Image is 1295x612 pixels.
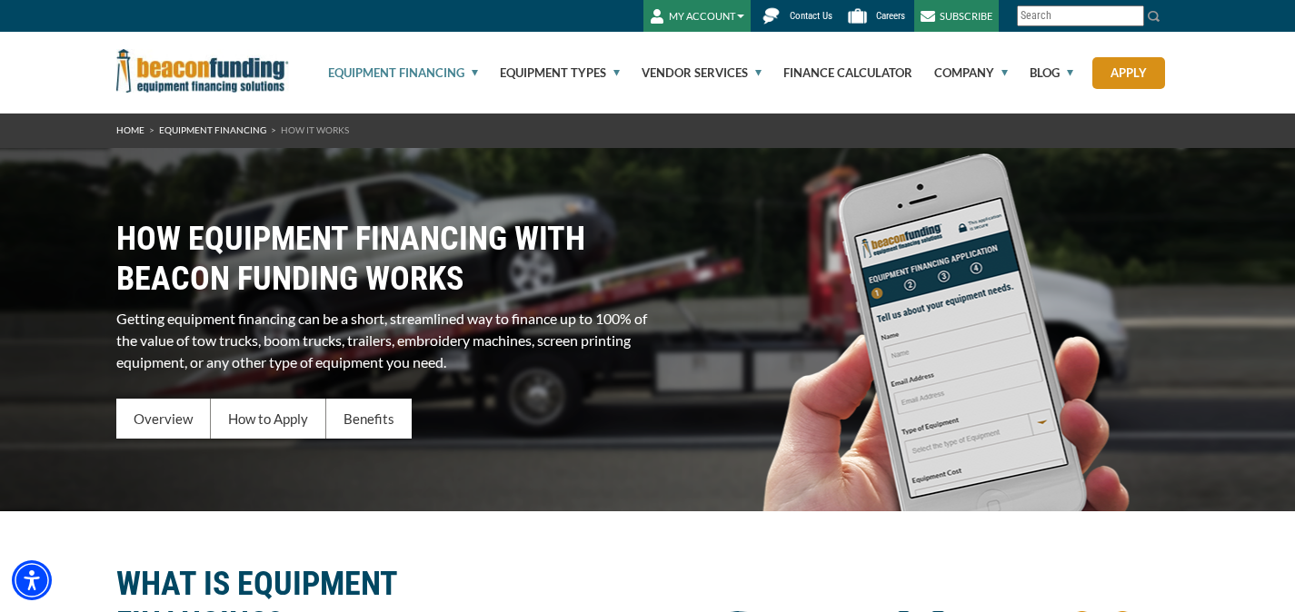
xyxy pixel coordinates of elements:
a: Vendor Services [621,32,762,114]
a: Company [913,32,1008,114]
a: Blog [1009,32,1073,114]
div: How to Apply [211,399,326,439]
a: Clear search text [1125,9,1140,24]
span: Careers [876,10,905,22]
a: Equipment Types [479,32,620,114]
img: Search [1147,9,1161,24]
div: Overview [116,399,211,439]
a: Apply [1092,57,1165,89]
a: HOME [116,124,144,135]
h1: HOW EQUIPMENT FINANCING WITH BEACON FUNDING WORKS [116,219,648,299]
span: Contact Us [790,10,832,22]
input: Search [1017,5,1144,26]
div: Accessibility Menu [12,560,52,600]
a: Finance Calculator [762,32,912,114]
img: Beacon Funding Corporation [116,49,289,93]
span: How It Works [281,124,349,135]
a: Equipment Financing [159,124,266,135]
a: Beacon Funding Corporation [116,62,289,76]
a: Equipment Financing [307,32,478,114]
p: Getting equipment financing can be a short, streamlined way to finance up to 100% of the value of... [116,308,648,391]
div: Benefits [326,399,412,439]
